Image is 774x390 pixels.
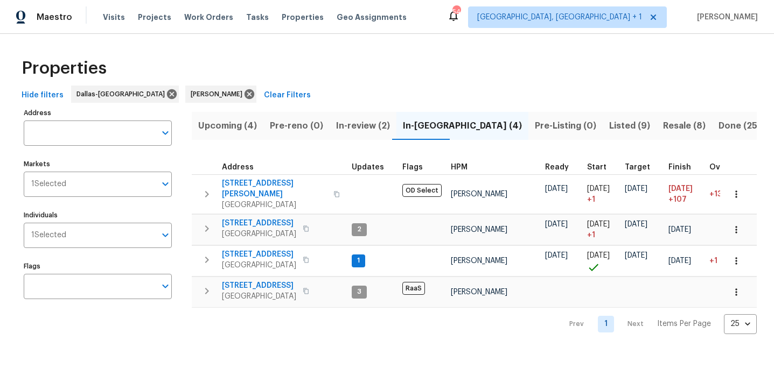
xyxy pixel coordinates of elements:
[477,12,642,23] span: [GEOGRAPHIC_DATA], [GEOGRAPHIC_DATA] + 1
[709,164,737,171] span: Overall
[625,221,647,228] span: [DATE]
[451,257,507,265] span: [PERSON_NAME]
[545,221,568,228] span: [DATE]
[24,110,172,116] label: Address
[264,89,311,102] span: Clear Filters
[222,218,296,229] span: [STREET_ADDRESS]
[246,13,269,21] span: Tasks
[282,12,324,23] span: Properties
[668,257,691,265] span: [DATE]
[353,225,366,234] span: 2
[222,178,327,200] span: [STREET_ADDRESS][PERSON_NAME]
[587,185,610,193] span: [DATE]
[598,316,614,332] a: Goto page 1
[451,190,507,198] span: [PERSON_NAME]
[158,125,173,140] button: Open
[668,194,687,205] span: +107
[260,86,315,105] button: Clear Filters
[609,118,650,133] span: Listed (9)
[222,200,327,210] span: [GEOGRAPHIC_DATA]
[587,194,595,205] span: + 1
[451,288,507,296] span: [PERSON_NAME]
[535,118,596,133] span: Pre-Listing (0)
[719,118,766,133] span: Done (256)
[705,245,751,276] td: 1 day(s) past target finish date
[31,231,66,240] span: 1 Selected
[402,164,423,171] span: Flags
[709,257,717,265] span: +1
[222,291,296,302] span: [GEOGRAPHIC_DATA]
[222,164,254,171] span: Address
[191,89,247,100] span: [PERSON_NAME]
[664,174,705,214] td: Scheduled to finish 107 day(s) late
[583,174,620,214] td: Project started 1 days late
[352,164,384,171] span: Updates
[222,260,296,271] span: [GEOGRAPHIC_DATA]
[668,164,701,171] div: Projected renovation finish date
[587,164,606,171] span: Start
[545,252,568,259] span: [DATE]
[709,190,727,198] span: +134
[709,164,747,171] div: Days past target finish date
[37,12,72,23] span: Maestro
[668,226,691,233] span: [DATE]
[587,230,595,240] span: + 1
[17,86,68,105] button: Hide filters
[583,245,620,276] td: Project started on time
[663,118,706,133] span: Resale (8)
[587,252,610,259] span: [DATE]
[185,86,256,103] div: [PERSON_NAME]
[587,164,616,171] div: Actual renovation start date
[657,318,711,329] p: Items Per Page
[451,226,507,233] span: [PERSON_NAME]
[24,263,172,270] label: Flags
[22,63,107,74] span: Properties
[545,164,569,171] span: Ready
[222,249,296,260] span: [STREET_ADDRESS]
[452,6,460,17] div: 54
[222,229,296,239] span: [GEOGRAPHIC_DATA]
[724,310,757,338] div: 25
[222,280,296,291] span: [STREET_ADDRESS]
[184,12,233,23] span: Work Orders
[138,12,171,23] span: Projects
[545,185,568,193] span: [DATE]
[402,184,442,197] span: OD Select
[403,118,522,133] span: In-[GEOGRAPHIC_DATA] (4)
[103,12,125,23] span: Visits
[625,185,647,193] span: [DATE]
[583,214,620,245] td: Project started 1 days late
[668,185,693,193] span: [DATE]
[693,12,758,23] span: [PERSON_NAME]
[158,279,173,294] button: Open
[625,252,647,259] span: [DATE]
[22,89,64,102] span: Hide filters
[625,164,650,171] span: Target
[353,287,366,296] span: 3
[559,314,757,334] nav: Pagination Navigation
[705,174,751,214] td: 134 day(s) past target finish date
[31,180,66,189] span: 1 Selected
[545,164,578,171] div: Earliest renovation start date (first business day after COE or Checkout)
[270,118,323,133] span: Pre-reno (0)
[336,118,390,133] span: In-review (2)
[668,164,691,171] span: Finish
[402,282,425,295] span: RaaS
[71,86,179,103] div: Dallas-[GEOGRAPHIC_DATA]
[76,89,169,100] span: Dallas-[GEOGRAPHIC_DATA]
[24,212,172,218] label: Individuals
[625,164,660,171] div: Target renovation project end date
[353,256,364,265] span: 1
[24,161,172,167] label: Markets
[587,221,610,228] span: [DATE]
[337,12,407,23] span: Geo Assignments
[451,164,468,171] span: HPM
[198,118,257,133] span: Upcoming (4)
[158,176,173,192] button: Open
[158,228,173,243] button: Open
